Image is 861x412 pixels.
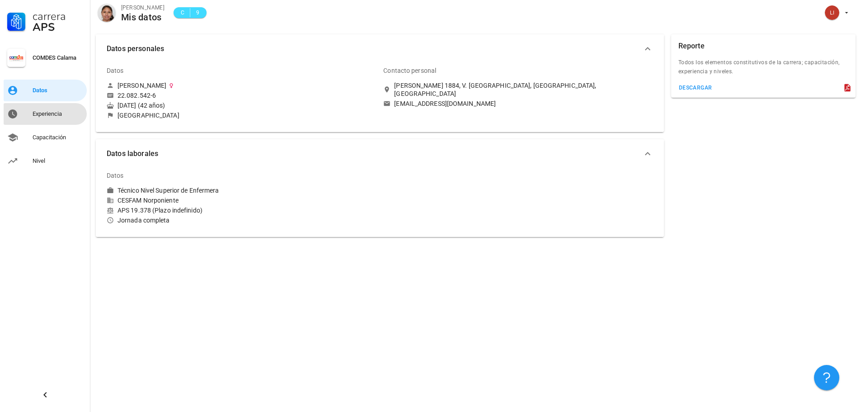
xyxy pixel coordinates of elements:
[107,206,376,214] div: APS 19.378 (Plazo indefinido)
[33,157,83,165] div: Nivel
[394,81,653,98] div: [PERSON_NAME] 1884, V. [GEOGRAPHIC_DATA], [GEOGRAPHIC_DATA], [GEOGRAPHIC_DATA]
[118,91,156,99] div: 22.082.542-6
[4,150,87,172] a: Nivel
[118,186,219,194] div: Técnico Nivel Superior de Enfermera
[107,101,376,109] div: [DATE] (42 años)
[107,60,124,81] div: Datos
[4,103,87,125] a: Experiencia
[671,58,856,81] div: Todos los elementos constitutivos de la carrera; capacitación, experiencia y niveles.
[4,127,87,148] a: Capacitación
[107,147,642,160] span: Datos laborales
[675,81,716,94] button: descargar
[121,12,165,22] div: Mis datos
[194,8,201,17] span: 9
[33,22,83,33] div: APS
[33,54,83,62] div: COMDES Calama
[96,139,664,168] button: Datos laborales
[383,99,653,108] a: [EMAIL_ADDRESS][DOMAIN_NAME]
[107,165,124,186] div: Datos
[118,81,166,90] div: [PERSON_NAME]
[394,99,496,108] div: [EMAIL_ADDRESS][DOMAIN_NAME]
[383,60,436,81] div: Contacto personal
[825,5,839,20] div: avatar
[107,216,376,224] div: Jornada completa
[118,111,179,119] div: [GEOGRAPHIC_DATA]
[179,8,186,17] span: C
[33,11,83,22] div: Carrera
[4,80,87,101] a: Datos
[678,85,712,91] div: descargar
[678,34,705,58] div: Reporte
[33,87,83,94] div: Datos
[33,134,83,141] div: Capacitación
[33,110,83,118] div: Experiencia
[96,34,664,63] button: Datos personales
[107,196,376,204] div: CESFAM Norponiente
[383,81,653,98] a: [PERSON_NAME] 1884, V. [GEOGRAPHIC_DATA], [GEOGRAPHIC_DATA], [GEOGRAPHIC_DATA]
[121,3,165,12] div: [PERSON_NAME]
[107,43,642,55] span: Datos personales
[98,4,116,22] div: avatar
